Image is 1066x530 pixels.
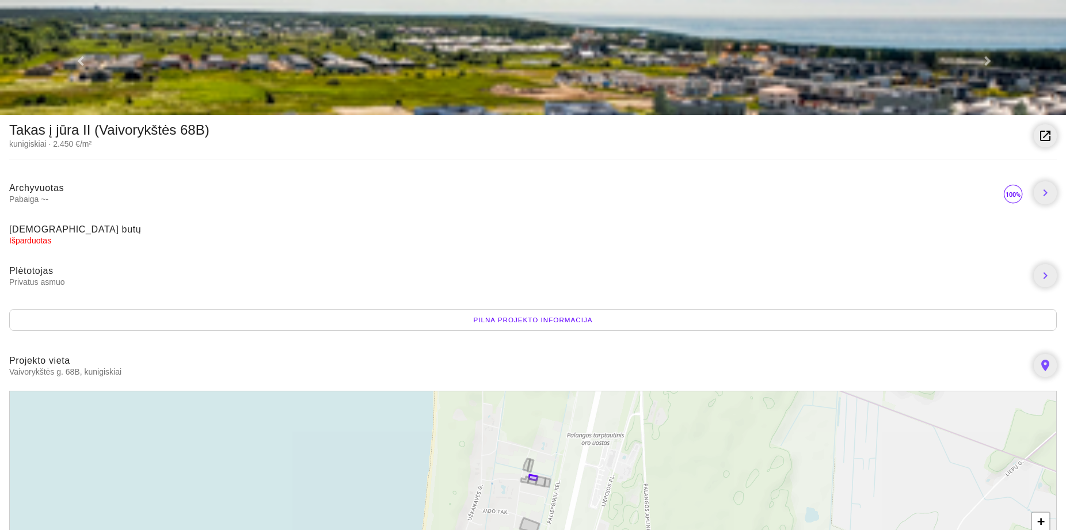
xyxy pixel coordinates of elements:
[9,124,210,136] div: Takas į jūra II (Vaivorykštės 68B)
[9,224,141,234] span: [DEMOGRAPHIC_DATA] butų
[9,356,70,365] span: Projekto vieta
[9,183,64,193] span: Archyvuotas
[1034,181,1057,204] a: chevron_right
[9,236,51,245] span: Išparduotas
[1038,359,1052,372] i: place
[9,194,1002,204] span: Pabaiga ~-
[1038,129,1052,143] i: launch
[9,309,1057,331] div: Pilna projekto informacija
[1034,264,1057,287] a: chevron_right
[1038,186,1052,200] i: chevron_right
[1038,269,1052,283] i: chevron_right
[1034,124,1057,147] a: launch
[1002,182,1025,205] img: 100
[1034,354,1057,377] a: place
[9,277,1025,287] span: Privatus asmuo
[9,367,1025,377] span: Vaivorykštės g. 68B, kunigiskiai
[9,266,54,276] span: Plėtotojas
[9,138,210,150] div: kunigiskiai · 2.450 €/m²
